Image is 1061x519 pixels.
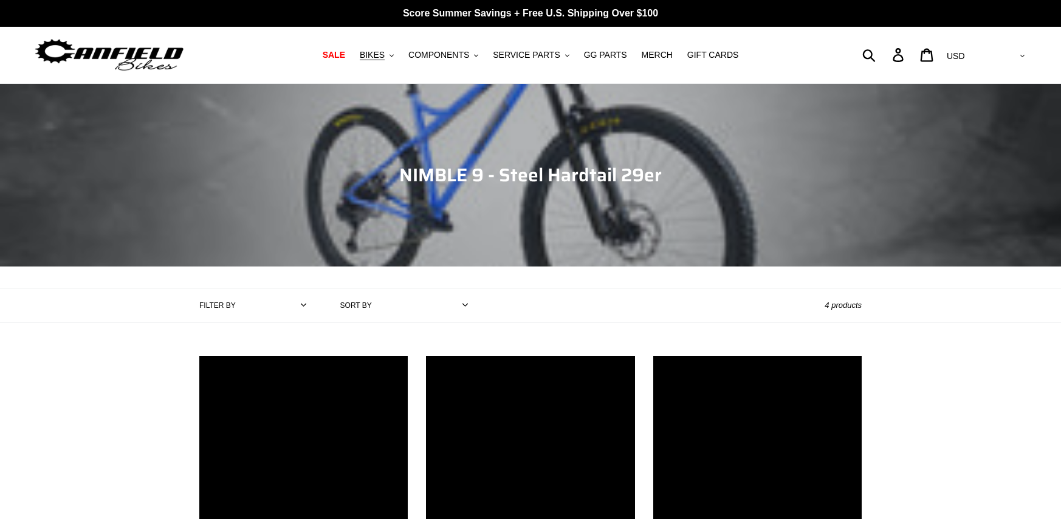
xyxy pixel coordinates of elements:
label: Filter by [199,300,236,311]
button: SERVICE PARTS [487,47,575,63]
span: 4 products [825,301,862,310]
a: GG PARTS [578,47,633,63]
img: Canfield Bikes [33,36,185,74]
a: GIFT CARDS [681,47,745,63]
span: SERVICE PARTS [493,50,560,60]
span: NIMBLE 9 - Steel Hardtail 29er [399,161,662,189]
button: BIKES [354,47,400,63]
span: COMPONENTS [408,50,469,60]
button: COMPONENTS [402,47,484,63]
span: SALE [323,50,345,60]
span: BIKES [360,50,385,60]
input: Search [869,41,900,68]
span: GIFT CARDS [687,50,739,60]
span: GG PARTS [584,50,627,60]
span: MERCH [642,50,673,60]
label: Sort by [340,300,372,311]
a: SALE [317,47,351,63]
a: MERCH [636,47,679,63]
